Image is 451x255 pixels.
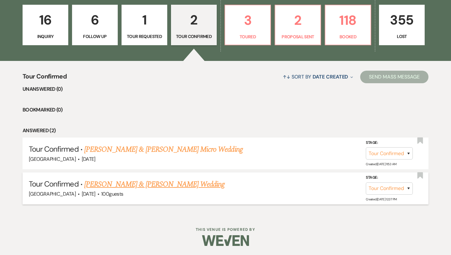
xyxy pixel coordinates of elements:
[325,5,371,46] a: 118Booked
[366,139,413,146] label: Stage:
[27,9,64,30] p: 16
[23,5,68,46] a: 16Inquiry
[76,9,114,30] p: 6
[82,191,96,197] span: [DATE]
[360,71,428,83] button: Send Mass Message
[23,127,428,135] li: Answered (2)
[283,73,290,80] span: ↑↓
[126,33,163,40] p: Tour Requested
[275,5,321,46] a: 2Proposal Sent
[126,9,163,30] p: 1
[229,33,267,40] p: Toured
[280,68,355,85] button: Sort By Date Created
[229,10,267,31] p: 3
[101,191,123,197] span: 100 guests
[82,156,96,162] span: [DATE]
[202,230,249,252] img: Weven Logo
[171,5,217,46] a: 2Tour Confirmed
[329,10,367,31] p: 118
[122,5,167,46] a: 1Tour Requested
[329,33,367,40] p: Booked
[29,179,79,189] span: Tour Confirmed
[225,5,271,46] a: 3Toured
[383,33,421,40] p: Lost
[23,85,428,93] li: Unanswered (0)
[84,144,243,155] a: [PERSON_NAME] & [PERSON_NAME] Micro Wedding
[279,33,317,40] p: Proposal Sent
[29,144,79,154] span: Tour Confirmed
[72,5,118,46] a: 6Follow Up
[279,10,317,31] p: 2
[379,5,425,46] a: 355Lost
[366,162,396,166] span: Created: [DATE] 11:53 AM
[23,72,67,85] span: Tour Confirmed
[29,156,76,162] span: [GEOGRAPHIC_DATA]
[383,9,421,30] p: 355
[366,174,413,181] label: Stage:
[23,106,428,114] li: Bookmarked (0)
[27,33,64,40] p: Inquiry
[84,179,225,190] a: [PERSON_NAME] & [PERSON_NAME] Wedding
[175,9,213,30] p: 2
[313,73,348,80] span: Date Created
[366,197,397,201] span: Created: [DATE] 12:37 PM
[29,191,76,197] span: [GEOGRAPHIC_DATA]
[175,33,213,40] p: Tour Confirmed
[76,33,114,40] p: Follow Up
